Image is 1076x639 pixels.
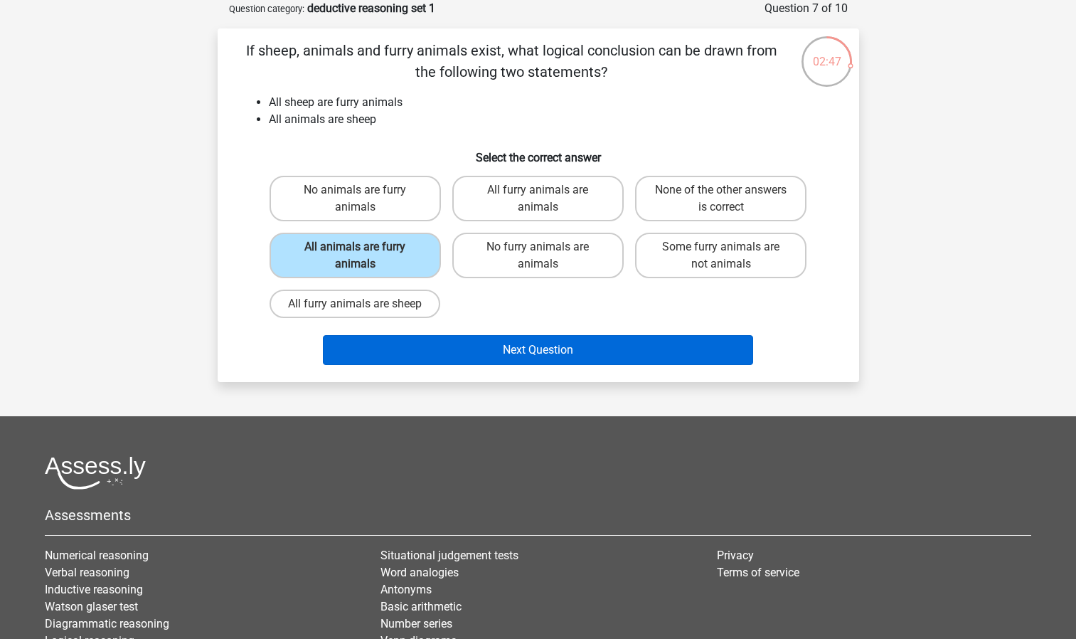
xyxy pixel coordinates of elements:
h6: Select the correct answer [240,139,836,164]
a: Watson glaser test [45,600,138,613]
label: All furry animals are animals [452,176,624,221]
label: Some furry animals are not animals [635,233,806,278]
a: Terms of service [717,566,799,579]
label: No furry animals are animals [452,233,624,278]
strong: deductive reasoning set 1 [307,1,435,15]
a: Verbal reasoning [45,566,129,579]
li: All animals are sheep [269,111,836,128]
a: Inductive reasoning [45,583,143,596]
a: Situational judgement tests [380,549,518,562]
h5: Assessments [45,507,1031,524]
img: Assessly logo [45,456,146,490]
a: Basic arithmetic [380,600,462,613]
label: No animals are furry animals [270,176,441,221]
button: Next Question [323,335,753,365]
a: Antonyms [380,583,432,596]
small: Question category: [229,4,304,14]
a: Privacy [717,549,754,562]
a: Numerical reasoning [45,549,149,562]
label: All animals are furry animals [270,233,441,278]
div: 02:47 [800,35,853,70]
label: All furry animals are sheep [270,290,440,318]
a: Word analogies [380,566,459,579]
li: All sheep are furry animals [269,94,836,111]
p: If sheep, animals and furry animals exist, what logical conclusion can be drawn from the followin... [240,40,783,83]
label: None of the other answers is correct [635,176,806,221]
a: Diagrammatic reasoning [45,617,169,630]
a: Number series [380,617,452,630]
